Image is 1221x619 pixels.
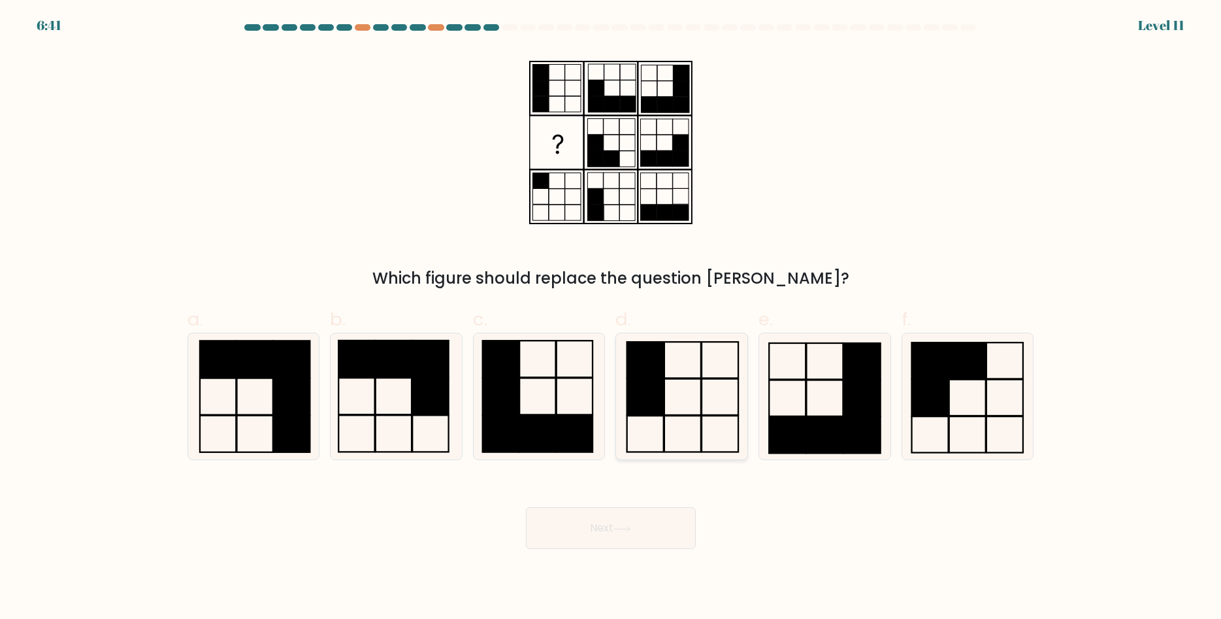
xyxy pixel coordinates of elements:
[187,307,203,332] span: a.
[615,307,631,332] span: d.
[195,267,1026,290] div: Which figure should replace the question [PERSON_NAME]?
[330,307,346,332] span: b.
[1138,16,1184,35] div: Level 11
[902,307,911,332] span: f.
[473,307,487,332] span: c.
[758,307,773,332] span: e.
[526,507,696,549] button: Next
[37,16,61,35] div: 6:41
